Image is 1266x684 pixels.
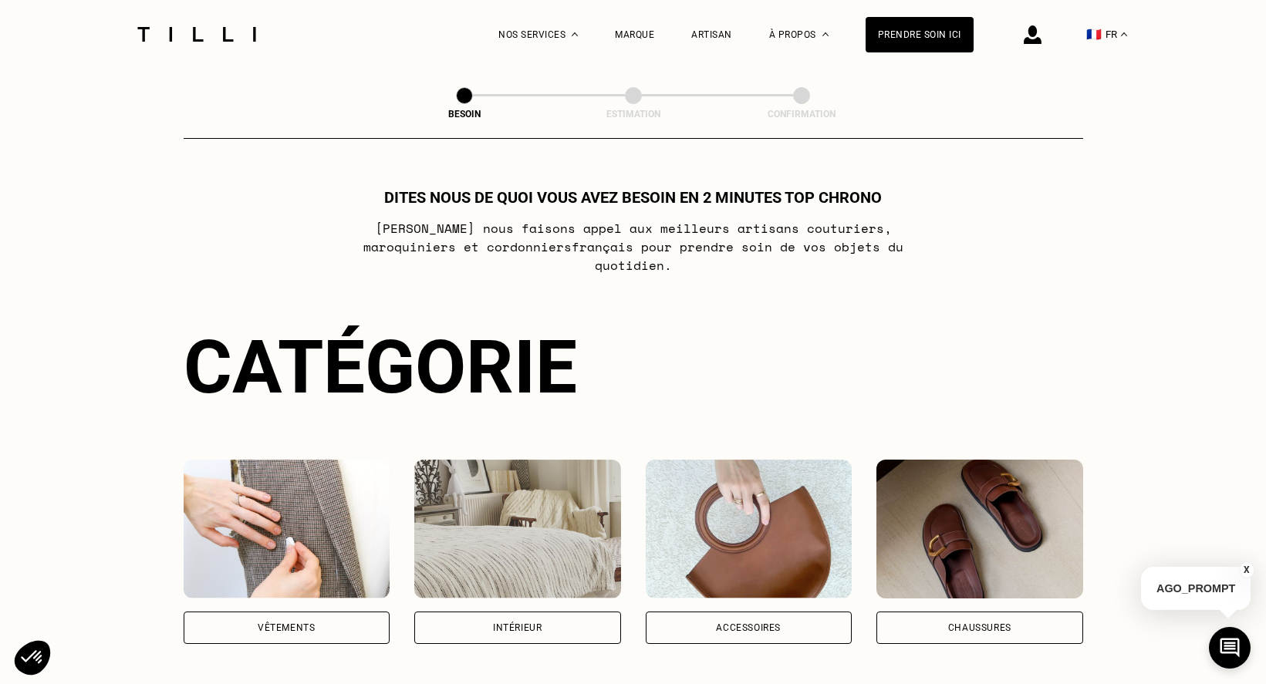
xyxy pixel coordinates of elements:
p: [PERSON_NAME] nous faisons appel aux meilleurs artisans couturiers , maroquiniers et cordonniers ... [327,219,939,275]
span: 🇫🇷 [1086,27,1102,42]
img: Logo du service de couturière Tilli [132,27,262,42]
div: Accessoires [716,623,781,632]
img: Menu déroulant à propos [822,32,829,36]
img: Intérieur [414,460,621,598]
img: Vêtements [184,460,390,598]
img: Menu déroulant [572,32,578,36]
a: Prendre soin ici [866,17,974,52]
h1: Dites nous de quoi vous avez besoin en 2 minutes top chrono [384,188,882,207]
div: Vêtements [258,623,315,632]
div: Chaussures [948,623,1011,632]
p: AGO_PROMPT [1141,567,1251,610]
a: Marque [615,29,654,40]
img: Accessoires [646,460,852,598]
div: Catégorie [184,324,1083,410]
button: X [1239,561,1254,578]
img: menu déroulant [1121,32,1127,36]
div: Estimation [556,109,711,120]
div: Intérieur [493,623,542,632]
div: Besoin [387,109,542,120]
a: Artisan [691,29,732,40]
div: Confirmation [724,109,879,120]
img: Chaussures [876,460,1083,598]
img: icône connexion [1024,25,1041,44]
